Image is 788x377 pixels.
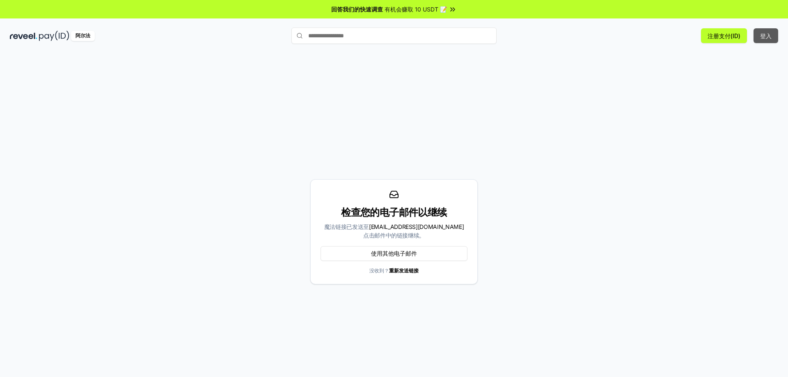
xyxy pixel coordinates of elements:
font: 检查您的电子邮件以继续 [341,206,447,218]
font: 点击邮件中的链接继续。 [363,232,425,239]
font: 登入 [760,32,772,39]
button: 登入 [754,28,778,43]
button: 注册支付(ID) [701,28,747,43]
img: 付款编号 [39,31,69,41]
font: 使用其他电子邮件 [371,250,417,257]
a: 重新发送链接 [389,267,419,274]
font: 没收到？ [369,267,389,274]
img: 揭示黑暗 [10,31,37,41]
font: 魔法链接已发送至 [324,223,369,230]
font: 注册支付(ID) [708,32,740,39]
font: 回答我们的快速调查 [331,6,383,13]
button: 使用其他电子邮件 [321,246,467,261]
font: 有机会赚取 10 USDT 📝 [385,6,447,13]
font: [EMAIL_ADDRESS][DOMAIN_NAME] [369,223,464,230]
font: 阿尔法 [76,32,90,39]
